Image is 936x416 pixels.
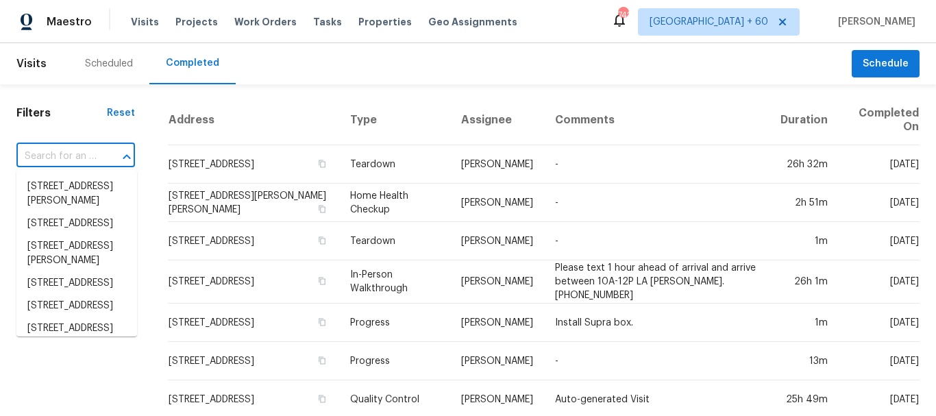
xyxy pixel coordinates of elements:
td: [STREET_ADDRESS] [168,342,339,380]
td: [PERSON_NAME] [450,222,544,260]
td: In-Person Walkthrough [339,260,450,304]
button: Copy Address [316,158,328,170]
input: Search for an address... [16,146,97,167]
div: Completed [166,56,219,70]
td: - [544,342,769,380]
td: [STREET_ADDRESS] [168,222,339,260]
td: [PERSON_NAME] [450,260,544,304]
td: 2h 51m [769,184,839,222]
button: Close [117,147,136,167]
span: Projects [175,15,218,29]
td: 26h 32m [769,145,839,184]
td: Teardown [339,145,450,184]
th: Type [339,95,450,145]
td: [PERSON_NAME] [450,304,544,342]
td: [STREET_ADDRESS] [168,145,339,184]
li: [STREET_ADDRESS][PERSON_NAME] [16,235,137,272]
td: Please text 1 hour ahead of arrival and arrive between 10A-12P LA [PERSON_NAME]. [PHONE_NUMBER] [544,260,769,304]
td: - [544,222,769,260]
td: 1m [769,222,839,260]
button: Copy Address [316,203,328,215]
td: - [544,184,769,222]
td: 13m [769,342,839,380]
button: Copy Address [316,275,328,287]
td: Install Supra box. [544,304,769,342]
button: Copy Address [316,393,328,405]
button: Schedule [852,50,920,78]
li: [STREET_ADDRESS] [16,212,137,235]
button: Copy Address [316,316,328,328]
span: Schedule [863,56,909,73]
td: [DATE] [839,184,920,222]
td: [STREET_ADDRESS] [168,304,339,342]
th: Assignee [450,95,544,145]
th: Comments [544,95,769,145]
button: Copy Address [316,234,328,247]
td: [STREET_ADDRESS] [168,260,339,304]
th: Address [168,95,339,145]
span: Tasks [313,17,342,27]
span: Geo Assignments [428,15,517,29]
li: [STREET_ADDRESS][PERSON_NAME] [16,175,137,212]
span: Properties [358,15,412,29]
td: [PERSON_NAME] [450,342,544,380]
td: [DATE] [839,222,920,260]
span: Work Orders [234,15,297,29]
div: 742 [618,8,628,22]
td: 1m [769,304,839,342]
th: Duration [769,95,839,145]
td: 26h 1m [769,260,839,304]
td: [STREET_ADDRESS][PERSON_NAME][PERSON_NAME] [168,184,339,222]
li: [STREET_ADDRESS] [16,295,137,317]
td: [DATE] [839,260,920,304]
td: Progress [339,342,450,380]
span: [PERSON_NAME] [833,15,915,29]
li: [STREET_ADDRESS] [16,272,137,295]
td: Home Health Checkup [339,184,450,222]
div: Scheduled [85,57,133,71]
span: Visits [16,49,47,79]
td: Teardown [339,222,450,260]
li: [STREET_ADDRESS] [16,317,137,340]
span: Visits [131,15,159,29]
span: Maestro [47,15,92,29]
button: Copy Address [316,354,328,367]
td: [DATE] [839,342,920,380]
h1: Filters [16,106,107,120]
td: - [544,145,769,184]
td: Progress [339,304,450,342]
span: [GEOGRAPHIC_DATA] + 60 [650,15,768,29]
th: Completed On [839,95,920,145]
td: [DATE] [839,145,920,184]
td: [DATE] [839,304,920,342]
div: Reset [107,106,135,120]
td: [PERSON_NAME] [450,145,544,184]
td: [PERSON_NAME] [450,184,544,222]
